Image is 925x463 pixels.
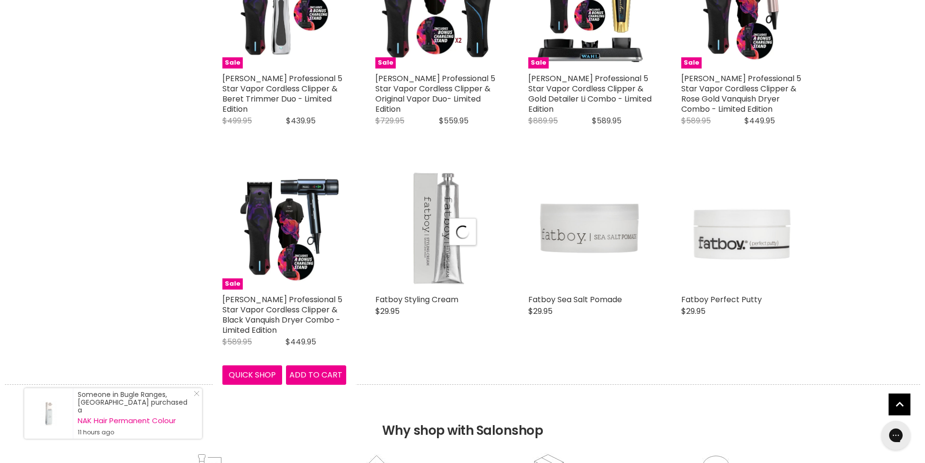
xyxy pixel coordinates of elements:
[375,294,458,305] a: Fatboy Styling Cream
[286,115,316,126] span: $439.95
[439,115,469,126] span: $559.95
[681,57,702,69] span: Sale
[681,73,801,115] a: [PERSON_NAME] Professional 5 Star Vapor Cordless Clipper & Rose Gold Vanquish Dryer Combo - Limit...
[222,73,342,115] a: [PERSON_NAME] Professional 5 Star Vapor Cordless Clipper & Beret Trimmer Duo - Limited Edition
[876,417,915,453] iframe: Gorgias live chat messenger
[289,369,342,380] span: Add to cart
[222,365,283,385] button: Quick shop
[528,73,652,115] a: [PERSON_NAME] Professional 5 Star Vapor Cordless Clipper & Gold Detailer Li Combo - Limited Edition
[681,115,711,126] span: $589.95
[528,115,558,126] span: $889.95
[222,57,243,69] span: Sale
[222,166,346,290] a: Wahl Professional 5 Star Vapor Cordless Clipper & Black Vanquish Dryer Combo - Limited Edition Sale
[375,115,404,126] span: $729.95
[375,166,499,290] img: Fatboy Styling Cream
[286,336,316,347] span: $449.95
[681,306,706,317] span: $29.95
[286,365,346,385] button: Add to cart
[592,115,622,126] span: $589.95
[375,73,495,115] a: [PERSON_NAME] Professional 5 Star Vapor Cordless Clipper & Original Vapor Duo- Limited Edition
[78,417,192,425] a: NAK Hair Permanent Colour
[78,429,192,436] small: 11 hours ago
[5,384,920,453] h2: Why shop with Salonshop
[222,278,243,290] span: Sale
[528,306,553,317] span: $29.95
[194,391,200,396] svg: Close Icon
[190,391,200,400] a: Close Notification
[222,166,346,290] img: Wahl Professional 5 Star Vapor Cordless Clipper & Black Vanquish Dryer Combo - Limited Edition
[222,115,252,126] span: $499.95
[889,394,910,419] span: Back to top
[375,57,396,69] span: Sale
[222,294,342,336] a: [PERSON_NAME] Professional 5 Star Vapor Cordless Clipper & Black Vanquish Dryer Combo - Limited E...
[528,166,652,290] img: Fatboy Sea Salt Pomade
[528,294,622,305] a: Fatboy Sea Salt Pomade
[681,294,762,305] a: Fatboy Perfect Putty
[78,391,192,436] div: Someone in Bugle Ranges, [GEOGRAPHIC_DATA] purchased a
[744,115,775,126] span: $449.95
[528,57,549,69] span: Sale
[375,306,400,317] span: $29.95
[24,388,73,439] a: Visit product page
[889,394,910,415] a: Back to top
[222,336,252,347] span: $589.95
[681,166,805,290] img: Fatboy Perfect Putty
